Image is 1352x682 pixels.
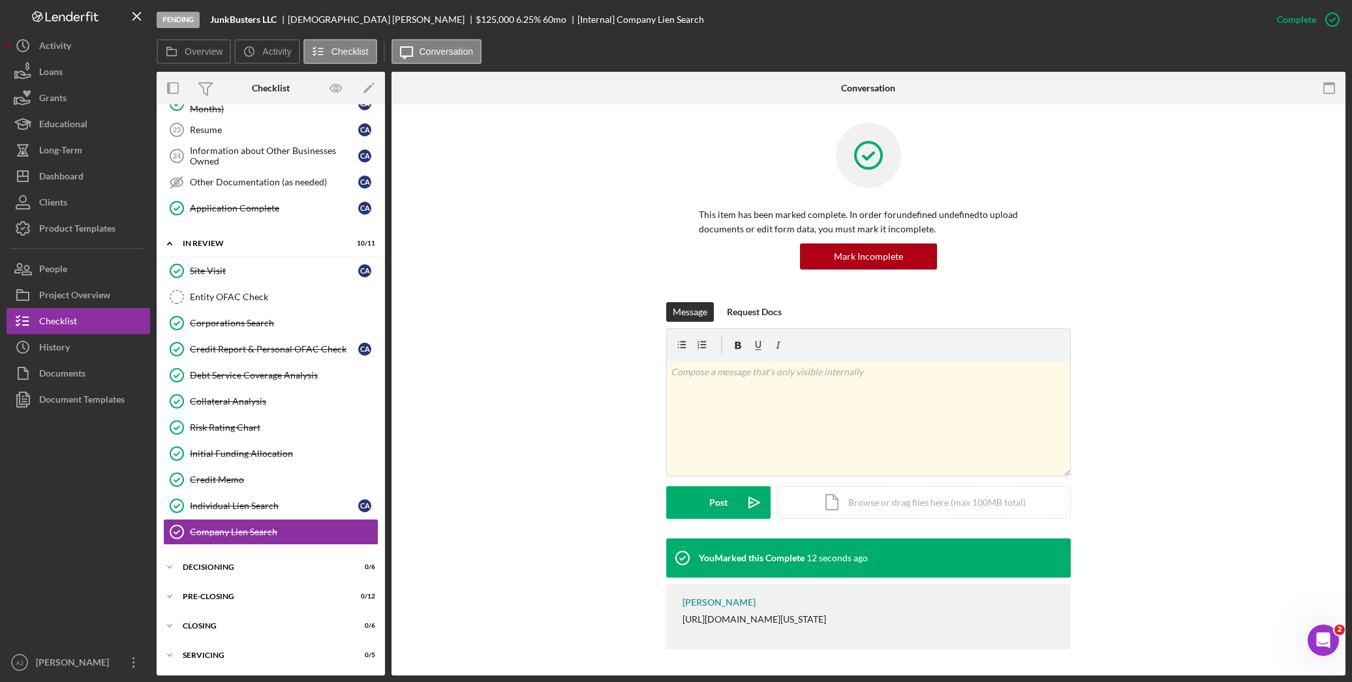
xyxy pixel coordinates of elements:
[543,14,566,25] div: 60 mo
[7,334,150,360] button: History
[352,651,375,659] div: 0 / 5
[190,177,358,187] div: Other Documentation (as needed)
[33,649,117,679] div: [PERSON_NAME]
[39,111,87,140] div: Educational
[39,334,70,364] div: History
[476,14,514,25] span: $125,000
[190,292,378,302] div: Entity OFAC Check
[666,486,771,519] button: Post
[358,202,371,215] div: C A
[303,39,377,64] button: Checklist
[190,474,378,485] div: Credit Memo
[7,360,150,386] button: Documents
[7,59,150,85] button: Loans
[39,282,110,311] div: Project Overview
[352,593,375,600] div: 0 / 12
[7,137,150,163] button: Long-Term
[163,336,378,362] a: Credit Report & Personal OFAC CheckCA
[358,264,371,277] div: C A
[183,593,343,600] div: Pre-Closing
[7,163,150,189] button: Dashboard
[352,563,375,571] div: 0 / 6
[39,360,85,390] div: Documents
[7,282,150,308] button: Project Overview
[183,240,343,247] div: In Review
[358,149,371,163] div: C A
[39,85,67,114] div: Grants
[163,388,378,414] a: Collateral Analysis
[39,59,63,88] div: Loans
[7,189,150,215] a: Clients
[720,302,788,322] button: Request Docs
[39,256,67,285] div: People
[352,622,375,630] div: 0 / 6
[7,85,150,111] button: Grants
[1334,625,1345,635] span: 2
[392,39,482,64] button: Conversation
[163,467,378,493] a: Credit Memo
[39,189,67,219] div: Clients
[358,176,371,189] div: C A
[190,501,358,511] div: Individual Lien Search
[39,33,71,62] div: Activity
[358,499,371,512] div: C A
[7,111,150,137] button: Educational
[163,493,378,519] a: Individual Lien SearchCA
[420,46,474,57] label: Conversation
[190,318,378,328] div: Corporations Search
[16,659,23,666] text: AJ
[163,143,378,169] a: 24Information about Other Businesses OwnedCA
[185,46,223,57] label: Overview
[39,386,125,416] div: Document Templates
[7,256,150,282] button: People
[252,83,290,93] div: Checklist
[516,14,541,25] div: 6.25 %
[1264,7,1345,33] button: Complete
[699,553,805,563] div: You Marked this Complete
[1308,625,1339,656] iframe: Intercom live chat
[7,33,150,59] button: Activity
[262,46,291,57] label: Activity
[157,39,231,64] button: Overview
[727,302,782,322] div: Request Docs
[7,215,150,241] button: Product Templates
[7,308,150,334] button: Checklist
[190,203,358,213] div: Application Complete
[288,14,476,25] div: [DEMOGRAPHIC_DATA] [PERSON_NAME]
[331,46,369,57] label: Checklist
[163,195,378,221] a: Application CompleteCA
[234,39,300,64] button: Activity
[183,651,343,659] div: Servicing
[163,169,378,195] a: Other Documentation (as needed)CA
[7,386,150,412] a: Document Templates
[190,527,378,537] div: Company Lien Search
[39,163,84,193] div: Dashboard
[358,123,371,136] div: C A
[190,370,378,380] div: Debt Service Coverage Analysis
[157,12,200,28] div: Pending
[358,343,371,356] div: C A
[39,137,82,166] div: Long-Term
[183,563,343,571] div: Decisioning
[190,125,358,135] div: Resume
[39,308,77,337] div: Checklist
[699,208,1038,237] p: This item has been marked complete. In order for undefined undefined to upload documents or edit ...
[352,240,375,247] div: 10 / 11
[190,344,358,354] div: Credit Report & Personal OFAC Check
[800,243,937,270] button: Mark Incomplete
[841,83,895,93] div: Conversation
[666,302,714,322] button: Message
[190,146,358,166] div: Information about Other Businesses Owned
[190,448,378,459] div: Initial Funding Allocation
